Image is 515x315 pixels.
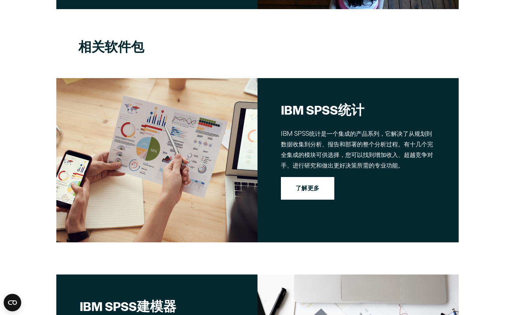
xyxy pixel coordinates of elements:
[78,38,323,55] h2: 相关软件包
[80,298,234,314] h2: IBM SPSS建模器
[281,101,435,118] h2: IBM SPSS统计
[4,294,21,311] button: 打开CMP小部件
[281,177,334,200] a: 了解更多
[281,129,435,171] p: IBM SPSS统计是一个集成的产品系列，它解决了从规划到数据收集到分析、报告和部署的整个分析过程。有十几个完全集成的模块可供选择，您可以找到增加收入、超越竞争对手、进行研究和做出更好决策所需的...
[56,78,257,242] img: IBM SPSS统计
